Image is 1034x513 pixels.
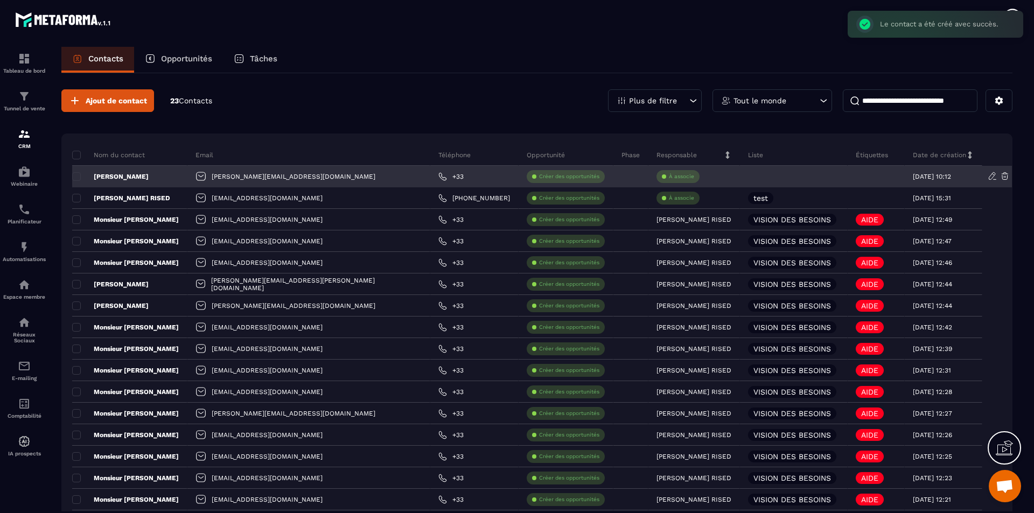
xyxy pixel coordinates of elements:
span: Ajout de contact [86,95,147,106]
p: Comptabilité [3,413,46,419]
p: VISION DES BESOINS [753,410,831,417]
p: Créer des opportunités [539,496,599,503]
p: VISION DES BESOINS [753,302,831,310]
p: AIDE [861,280,878,288]
p: Monsieur [PERSON_NAME] [72,474,179,482]
span: Contacts [179,96,212,105]
a: +33 [438,474,464,482]
p: [PERSON_NAME] [72,280,149,289]
p: Monsieur [PERSON_NAME] [72,388,179,396]
p: Créer des opportunités [539,345,599,353]
p: AIDE [861,474,878,482]
p: [DATE] 12:42 [913,324,952,331]
p: AIDE [861,259,878,266]
p: Monsieur [PERSON_NAME] [72,237,179,245]
img: automations [18,241,31,254]
p: AIDE [861,324,878,331]
p: [DATE] 15:31 [913,194,951,202]
p: [PERSON_NAME] RISED [656,474,731,482]
a: +33 [438,409,464,418]
img: logo [15,10,112,29]
p: AIDE [861,237,878,245]
p: [DATE] 12:28 [913,388,952,396]
a: +33 [438,323,464,332]
p: [DATE] 12:49 [913,216,952,223]
p: [DATE] 12:25 [913,453,952,460]
a: +33 [438,452,464,461]
a: +33 [438,280,464,289]
p: AIDE [861,453,878,460]
p: AIDE [861,388,878,396]
p: Créer des opportunités [539,453,599,460]
p: Monsieur [PERSON_NAME] [72,452,179,461]
a: +33 [438,345,464,353]
p: Phase [621,151,640,159]
p: Créer des opportunités [539,216,599,223]
p: [DATE] 12:44 [913,302,952,310]
a: +33 [438,431,464,439]
p: Créer des opportunités [539,367,599,374]
p: [DATE] 12:46 [913,259,952,266]
p: Automatisations [3,256,46,262]
img: scheduler [18,203,31,216]
p: VISION DES BESOINS [753,324,831,331]
p: AIDE [861,367,878,374]
p: [PERSON_NAME] RISED [656,324,731,331]
p: AIDE [861,345,878,353]
p: Plus de filtre [629,97,677,104]
p: Contacts [88,54,123,64]
p: Créer des opportunités [539,280,599,288]
p: Monsieur [PERSON_NAME] [72,431,179,439]
p: VISION DES BESOINS [753,496,831,503]
a: [PHONE_NUMBER] [438,194,510,202]
p: Email [195,151,213,159]
a: +33 [438,172,464,181]
p: Monsieur [PERSON_NAME] [72,495,179,504]
p: CRM [3,143,46,149]
a: Ouvrir le chat [989,470,1021,502]
p: [DATE] 12:31 [913,367,951,374]
p: AIDE [861,216,878,223]
p: Réseaux Sociaux [3,332,46,343]
p: VISION DES BESOINS [753,474,831,482]
img: social-network [18,316,31,329]
p: AIDE [861,302,878,310]
p: À associe [669,194,694,202]
img: formation [18,90,31,103]
a: Opportunités [134,47,223,73]
p: À associe [669,173,694,180]
p: [PERSON_NAME] [72,301,149,310]
p: Tout le monde [733,97,786,104]
a: automationsautomationsEspace membre [3,270,46,308]
img: accountant [18,397,31,410]
a: +33 [438,495,464,504]
p: AIDE [861,496,878,503]
img: email [18,360,31,373]
p: [PERSON_NAME] RISED [72,194,170,202]
p: 23 [170,96,212,106]
p: Monsieur [PERSON_NAME] [72,258,179,267]
a: emailemailE-mailing [3,352,46,389]
p: IA prospects [3,451,46,456]
p: Espace membre [3,294,46,300]
a: +33 [438,258,464,267]
img: formation [18,128,31,140]
a: automationsautomationsWebinaire [3,157,46,195]
p: Monsieur [PERSON_NAME] [72,215,179,224]
a: +33 [438,366,464,375]
p: AIDE [861,431,878,439]
p: [DATE] 12:23 [913,474,952,482]
p: VISION DES BESOINS [753,280,831,288]
p: Étiquettes [856,151,888,159]
p: [PERSON_NAME] RISED [656,388,731,396]
p: [PERSON_NAME] RISED [656,302,731,310]
p: test [753,194,768,202]
p: E-mailing [3,375,46,381]
p: Créer des opportunités [539,173,599,180]
p: Créer des opportunités [539,194,599,202]
p: Nom du contact [72,151,145,159]
img: automations [18,435,31,448]
p: [PERSON_NAME] RISED [656,367,731,374]
a: schedulerschedulerPlanificateur [3,195,46,233]
p: VISION DES BESOINS [753,367,831,374]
